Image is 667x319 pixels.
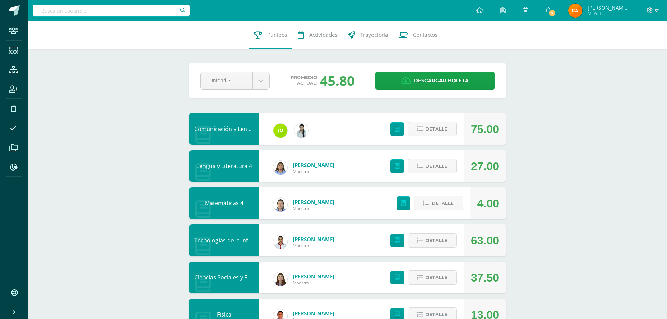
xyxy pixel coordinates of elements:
[273,235,287,249] img: 2c9694ff7bfac5f5943f65b81010a575.png
[194,273,307,281] a: Ciencias Sociales y Formación Ciudadana 4
[477,188,499,219] div: 4.00
[196,162,252,170] a: Lengua y Literatura 4
[293,206,334,211] span: Maestro
[273,198,287,212] img: 564a5008c949b7a933dbd60b14cd9c11.png
[343,21,394,49] a: Trayectoria
[249,21,292,49] a: Punteos
[320,71,355,90] div: 45.80
[394,21,443,49] a: Contactos
[189,150,259,182] div: Lengua y Literatura 4
[292,21,343,49] a: Actividades
[408,270,457,285] button: Detalle
[189,113,259,145] div: Comunicación y Lenguaje L3, Inglés 4
[33,5,190,16] input: Busca un usuario...
[189,262,259,293] div: Ciencias Sociales y Formación Ciudadana 4
[425,271,447,284] span: Detalle
[425,160,447,173] span: Detalle
[414,72,469,89] span: Descargar boleta
[194,236,321,244] a: Tecnologías de la Información y Comunicación 4
[293,199,334,206] a: [PERSON_NAME]
[293,168,334,174] span: Maestro
[273,124,287,138] img: 79eb5cb28572fb7ebe1e28c28929b0fa.png
[209,72,244,89] span: Unidad 3
[189,187,259,219] div: Matemáticas 4
[293,273,334,280] a: [PERSON_NAME]
[273,272,287,286] img: 9d377caae0ea79d9f2233f751503500a.png
[293,310,334,317] a: [PERSON_NAME]
[568,4,582,18] img: af9f1233f962730253773e8543f9aabb.png
[425,234,447,247] span: Detalle
[375,72,495,90] a: Descargar boleta
[217,311,231,318] a: Física
[189,224,259,256] div: Tecnologías de la Información y Comunicación 4
[471,151,499,182] div: 27.00
[360,31,388,39] span: Trayectoria
[267,31,287,39] span: Punteos
[293,243,334,249] span: Maestro
[414,196,463,210] button: Detalle
[293,161,334,168] a: [PERSON_NAME]
[205,199,243,207] a: Matemáticas 4
[294,124,308,138] img: 937d777aa527c70189f9fb3facc5f1f6.png
[588,4,630,11] span: [PERSON_NAME] Santiago [PERSON_NAME]
[548,9,556,17] span: 7
[471,225,499,256] div: 63.00
[408,122,457,136] button: Detalle
[432,197,454,210] span: Detalle
[293,280,334,286] span: Maestro
[291,75,317,86] span: Promedio actual:
[273,161,287,175] img: d5f85972cab0d57661bd544f50574cc9.png
[471,262,499,293] div: 37.50
[408,233,457,248] button: Detalle
[425,123,447,136] span: Detalle
[413,31,437,39] span: Contactos
[293,236,334,243] a: [PERSON_NAME]
[309,31,338,39] span: Actividades
[194,125,292,133] a: Comunicación y Lenguaje L3, Inglés 4
[201,72,269,89] a: Unidad 3
[408,159,457,173] button: Detalle
[471,113,499,145] div: 75.00
[588,11,630,16] span: Mi Perfil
